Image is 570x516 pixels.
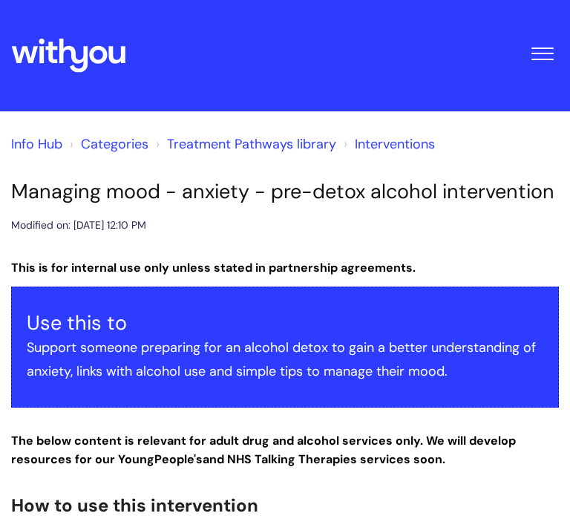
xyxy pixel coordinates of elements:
[154,451,203,467] strong: People's
[355,135,435,153] a: Interventions
[525,27,559,73] button: Toggle Navigation
[11,260,416,275] strong: This is for internal use only unless stated in partnership agreements.
[11,180,559,203] h1: Managing mood - anxiety - pre-detox alcohol intervention
[152,132,336,156] li: Treatment Pathways library
[27,311,543,335] h3: Use this to
[11,135,62,153] a: Info Hub
[167,135,336,153] a: Treatment Pathways library
[11,433,516,467] strong: The below content is relevant for adult drug and alcohol services only. We will develop resources...
[66,132,148,156] li: Solution home
[11,216,146,235] div: Modified on: [DATE] 12:10 PM
[340,132,435,156] li: Interventions
[27,336,543,384] p: Support someone preparing for an alcohol detox to gain a better understanding of anxiety, links w...
[81,135,148,153] a: Categories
